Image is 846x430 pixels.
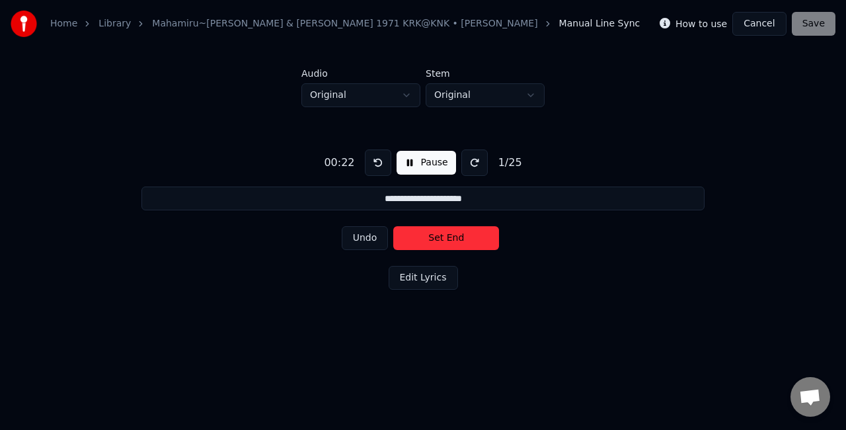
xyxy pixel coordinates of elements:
button: Pause [397,151,455,175]
nav: breadcrumb [50,17,640,30]
button: Set End [393,226,499,250]
div: 1 / 25 [493,155,527,171]
a: Mahamiru~[PERSON_NAME] & [PERSON_NAME] 1971 KRK@KNK • [PERSON_NAME] [152,17,537,30]
label: Stem [426,69,545,78]
a: Home [50,17,77,30]
label: Audio [301,69,420,78]
img: youka [11,11,37,37]
a: Library [98,17,131,30]
div: 00:22 [319,155,360,171]
button: Edit Lyrics [389,266,458,290]
button: Cancel [732,12,786,36]
button: Undo [342,226,389,250]
span: Manual Line Sync [559,17,640,30]
div: Open chat [790,377,830,417]
label: How to use [675,19,727,28]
